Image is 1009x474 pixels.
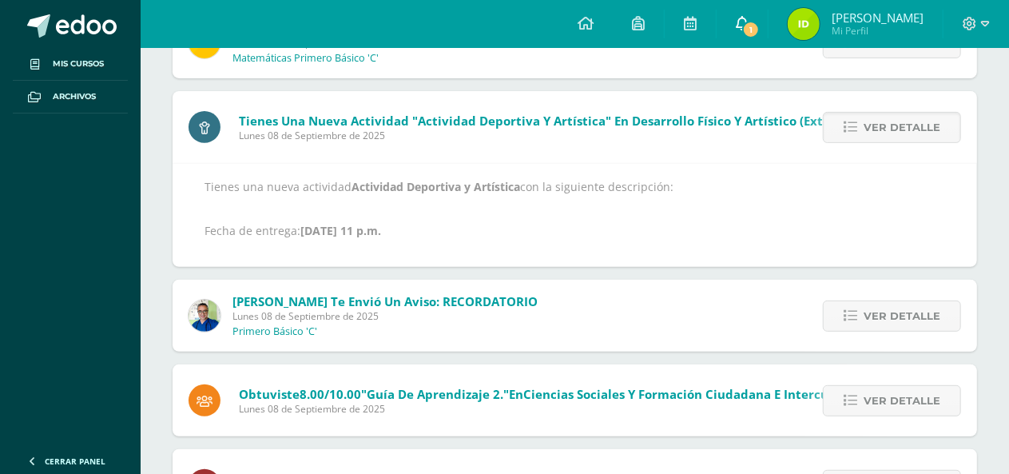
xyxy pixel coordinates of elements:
span: Ver detalle [864,386,940,416]
a: Mis cursos [13,48,128,81]
img: 373a557f38a0f3a1dba7f4f3516949e0.png [788,8,820,40]
span: Archivos [53,90,96,103]
strong: Actividad Deportiva y Artística [352,179,520,194]
span: Obtuviste en [239,386,931,402]
span: Lunes 08 de Septiembre de 2025 [239,402,931,416]
p: Primero Básico 'C' [232,325,317,338]
span: [PERSON_NAME] te envió un aviso: RECORDATORIO [232,293,538,309]
span: [PERSON_NAME] [832,10,924,26]
span: Lunes 08 de Septiembre de 2025 [232,309,538,323]
span: Ciencias Sociales y Formación Ciudadana e Interculturalidad (Zona) [523,386,931,402]
span: 8.00/10.00 [300,386,361,402]
span: Tienes una nueva actividad "Actividad Deportiva y Artística" En Desarrollo Físico y Artístico (Ex... [239,113,900,129]
p: Matemáticas Primero Básico 'C' [232,52,379,65]
span: Mi Perfil [832,24,924,38]
span: Cerrar panel [45,456,105,467]
span: Mis cursos [53,58,104,70]
span: 1 [742,21,760,38]
span: Ver detalle [864,113,940,142]
span: Lunes 08 de Septiembre de 2025 [239,129,900,142]
a: Archivos [13,81,128,114]
span: "Guía de aprendizaje 2." [361,386,509,402]
span: Ver detalle [864,301,940,331]
strong: [DATE] 11 p.m. [300,223,381,238]
p: Tienes una nueva actividad con la siguiente descripción: Fecha de entrega: [205,180,945,238]
img: 692ded2a22070436d299c26f70cfa591.png [189,300,220,332]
